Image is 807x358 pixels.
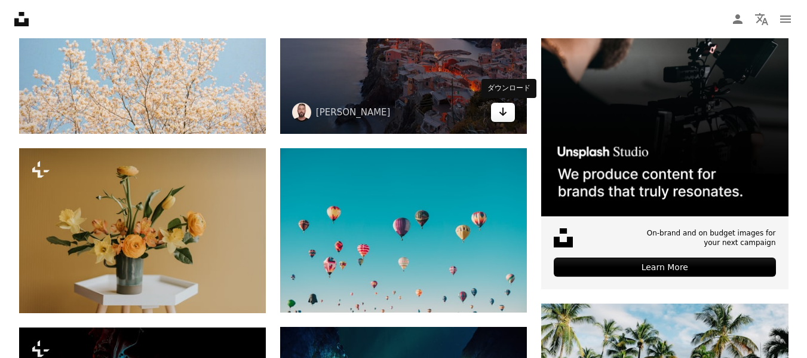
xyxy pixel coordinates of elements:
[316,106,391,118] a: [PERSON_NAME]
[19,225,266,235] a: 白いテーブルの上に黄色い花でいっぱいの花瓶
[280,225,527,235] a: 日中の色とりどりの熱気球
[481,79,536,98] div: ダウンロード
[554,258,775,277] div: Learn More
[14,12,29,26] a: ホーム — Unsplash
[19,45,266,56] a: 青空に白い花を咲かせる木
[750,7,774,31] button: 言語
[292,103,311,122] img: Anders Jildénのプロフィールを見る
[726,7,750,31] a: ログイン / 登録する
[554,228,573,247] img: file-1631678316303-ed18b8b5cb9cimage
[774,7,797,31] button: メニュー
[280,148,527,313] img: 日中の色とりどりの熱気球
[491,103,515,122] a: ダウンロード
[280,45,527,56] a: オレンジ色の夕暮れ時の山の崖の上の村の空中写真
[19,148,266,313] img: 白いテーブルの上に黄色い花でいっぱいの花瓶
[640,228,775,249] span: On-brand and on budget images for your next campaign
